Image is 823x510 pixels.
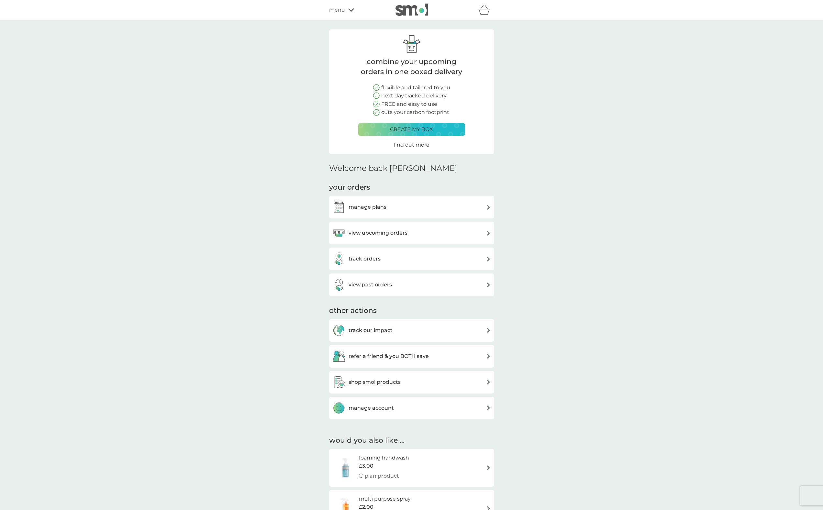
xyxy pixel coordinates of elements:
img: arrow right [486,231,491,236]
h6: foaming handwash [359,454,409,462]
p: create my box [390,125,433,134]
h6: multi purpose spray [359,495,411,503]
h3: view past orders [349,281,392,289]
h3: your orders [329,183,370,193]
h3: other actions [329,306,377,316]
button: create my box [358,123,465,136]
h3: track orders [349,255,381,263]
img: arrow right [486,354,491,359]
img: arrow right [486,205,491,210]
div: basket [478,4,494,17]
h3: manage plans [349,203,386,211]
h3: shop smol products [349,378,401,386]
p: cuts your carbon footprint [381,108,449,116]
img: foaming handwash [332,456,359,479]
h3: view upcoming orders [349,229,407,237]
p: FREE and easy to use [381,100,437,108]
img: arrow right [486,465,491,470]
img: arrow right [486,405,491,410]
img: arrow right [486,328,491,333]
p: combine your upcoming orders in one boxed delivery [358,57,465,77]
span: £3.00 [359,462,373,470]
a: find out more [394,141,429,149]
h3: manage account [349,404,394,412]
p: flexible and tailored to you [381,83,450,92]
span: find out more [394,142,429,148]
span: menu [329,6,345,14]
img: arrow right [486,257,491,261]
h3: refer a friend & you BOTH save [349,352,429,360]
p: plan product [365,472,399,480]
h2: Welcome back [PERSON_NAME] [329,164,457,173]
p: next day tracked delivery [381,92,447,100]
img: arrow right [486,380,491,384]
img: arrow right [486,283,491,287]
h2: would you also like ... [329,436,494,446]
img: smol [395,4,428,16]
h3: track our impact [349,326,393,335]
